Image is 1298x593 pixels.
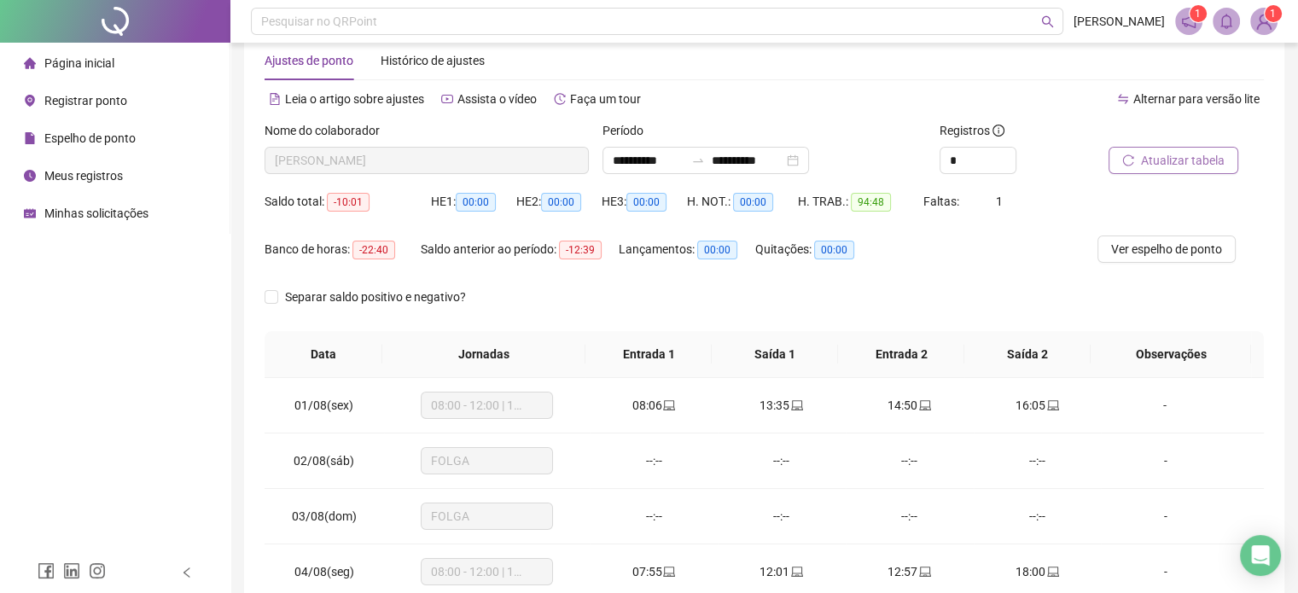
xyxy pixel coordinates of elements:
span: 03/08(dom) [292,509,357,523]
div: - [1115,507,1215,526]
div: HE 1: [431,192,516,212]
div: Open Intercom Messenger [1240,535,1281,576]
th: Observações [1091,331,1251,378]
span: bell [1219,14,1234,29]
div: Saldo total: [265,192,431,212]
span: 02/08(sáb) [294,454,354,468]
span: facebook [38,562,55,579]
span: home [24,57,36,69]
th: Data [265,331,382,378]
label: Período [602,121,655,140]
span: Minhas solicitações [44,206,148,220]
div: - [1115,562,1215,581]
div: H. NOT.: [687,192,798,212]
span: FOLGA [431,503,543,529]
span: 1 [1195,8,1201,20]
div: Saldo anterior ao período: [421,240,619,259]
span: Assista o vídeo [457,92,537,106]
span: Ver espelho de ponto [1111,240,1222,259]
div: H. TRAB.: [798,192,923,212]
span: 00:00 [733,193,773,212]
span: laptop [1045,566,1059,578]
div: 12:01 [731,562,832,581]
span: laptop [661,566,675,578]
span: 08:00 - 12:00 | 13:15 - 17:00 [431,392,543,418]
span: 00:00 [456,193,496,212]
span: 00:00 [814,241,854,259]
span: Faça um tour [570,92,641,106]
div: --:-- [731,451,832,470]
span: left [181,567,193,578]
div: 13:35 [731,396,832,415]
div: --:-- [603,507,704,526]
span: Atualizar tabela [1141,151,1225,170]
span: 00:00 [541,193,581,212]
th: Entrada 1 [585,331,712,378]
div: - [1115,396,1215,415]
div: HE 3: [602,192,687,212]
button: Ver espelho de ponto [1097,235,1236,263]
span: youtube [441,93,453,105]
span: -22:40 [352,241,395,259]
div: 08:06 [603,396,704,415]
span: SARA MONTEIRO SOUSA [275,148,579,173]
div: 12:57 [859,562,960,581]
span: 1 [996,195,1003,208]
div: 16:05 [987,396,1088,415]
div: 07:55 [603,562,704,581]
span: linkedin [63,562,80,579]
span: 04/08(seg) [294,565,354,578]
div: Banco de horas: [265,240,421,259]
span: -12:39 [559,241,602,259]
span: Página inicial [44,56,114,70]
div: --:-- [987,507,1088,526]
span: laptop [789,399,803,411]
div: HE 2: [516,192,602,212]
span: Separar saldo positivo e negativo? [278,288,473,306]
th: Entrada 2 [838,331,964,378]
span: 00:00 [697,241,737,259]
span: schedule [24,207,36,219]
th: Saída 1 [712,331,838,378]
sup: Atualize o seu contato no menu Meus Dados [1265,5,1282,22]
span: Espelho de ponto [44,131,136,145]
span: Meus registros [44,169,123,183]
span: notification [1181,14,1196,29]
span: laptop [1045,399,1059,411]
span: Alternar para versão lite [1133,92,1260,106]
span: Registrar ponto [44,94,127,108]
sup: 1 [1190,5,1207,22]
span: instagram [89,562,106,579]
div: --:-- [859,451,960,470]
span: swap [1117,93,1129,105]
span: 01/08(sex) [294,398,353,412]
span: laptop [661,399,675,411]
span: laptop [917,399,931,411]
span: FOLGA [431,448,543,474]
span: Registros [940,121,1004,140]
th: Saída 2 [964,331,1091,378]
span: Faltas: [923,195,962,208]
span: Observações [1104,345,1237,363]
img: 93324 [1251,9,1277,34]
div: 14:50 [859,396,960,415]
span: 1 [1270,8,1276,20]
div: --:-- [603,451,704,470]
label: Nome do colaborador [265,121,391,140]
span: environment [24,95,36,107]
span: [PERSON_NAME] [1074,12,1165,31]
div: Quitações: [755,240,880,259]
span: swap-right [691,154,705,167]
span: file-text [269,93,281,105]
span: file [24,132,36,144]
span: Ajustes de ponto [265,54,353,67]
span: 00:00 [626,193,666,212]
span: reload [1122,154,1134,166]
span: laptop [789,566,803,578]
div: Lançamentos: [619,240,755,259]
span: to [691,154,705,167]
span: laptop [917,566,931,578]
div: --:-- [987,451,1088,470]
div: - [1115,451,1215,470]
span: history [554,93,566,105]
